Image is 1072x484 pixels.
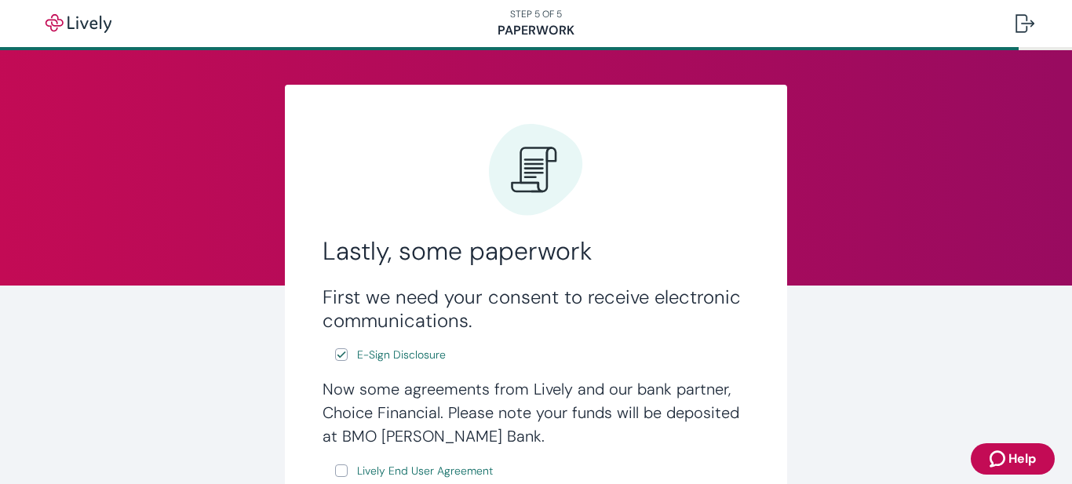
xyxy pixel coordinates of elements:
span: Help [1008,449,1036,468]
button: Log out [1003,5,1047,42]
span: E-Sign Disclosure [357,347,446,363]
button: Zendesk support iconHelp [971,443,1055,475]
a: e-sign disclosure document [354,461,496,481]
h4: Now some agreements from Lively and our bank partner, Choice Financial. Please note your funds wi... [323,377,749,448]
h2: Lastly, some paperwork [323,235,749,267]
svg: Zendesk support icon [990,449,1008,468]
h3: First we need your consent to receive electronic communications. [323,286,749,333]
a: e-sign disclosure document [354,345,449,365]
img: Lively [35,14,122,33]
span: Lively End User Agreement [357,463,493,479]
